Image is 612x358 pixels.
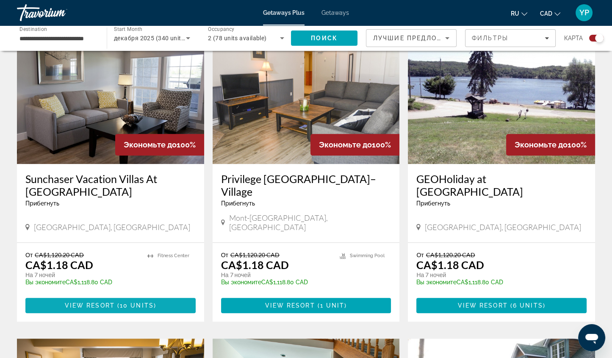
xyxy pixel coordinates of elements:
a: Getaways Plus [263,9,305,16]
span: [GEOGRAPHIC_DATA], [GEOGRAPHIC_DATA] [34,222,190,232]
span: CA$1,120.20 CAD [35,251,84,258]
span: Прибегнуть [25,200,59,207]
a: Privilege [GEOGRAPHIC_DATA]–Village [221,172,391,198]
span: Fitness Center [158,253,189,258]
img: Sunchaser Vacation Villas At Riverside [17,28,204,164]
p: CA$1.18 CAD [416,258,484,271]
p: CA$1.18 CAD [25,258,93,271]
iframe: Кнопка для запуску вікна повідомлень [578,324,605,351]
span: CAD [540,10,552,17]
p: CA$1,118.80 CAD [416,279,578,286]
span: Start Month [114,26,142,32]
span: Swimming Pool [350,253,385,258]
p: На 7 ночей [416,271,578,279]
span: Поиск [311,35,338,42]
span: Mont-[GEOGRAPHIC_DATA], [GEOGRAPHIC_DATA] [229,213,391,232]
span: View Resort [458,302,508,309]
span: CA$1,120.20 CAD [230,251,280,258]
span: Прибегнуть [416,200,450,207]
button: User Menu [573,4,595,22]
span: Фильтры [472,35,508,42]
button: Change currency [540,7,560,19]
span: Occupancy [208,26,235,32]
span: карта [564,32,583,44]
span: От [25,251,33,258]
span: Экономьте до [515,140,568,149]
span: 2 (78 units available) [208,35,267,42]
button: View Resort(6 units) [416,298,587,313]
a: Travorium [17,2,102,24]
span: 10 units [120,302,154,309]
a: Getaways [321,9,349,16]
span: От [221,251,228,258]
span: Прибегнуть [221,200,255,207]
span: декабря 2025 (340 units available) [114,35,213,42]
button: Search [291,31,357,46]
button: Filters [465,29,556,47]
span: ru [511,10,519,17]
span: 1 unit [320,302,345,309]
p: На 7 ночей [221,271,332,279]
span: 6 units [513,302,543,309]
a: Sunchaser Vacation Villas At [GEOGRAPHIC_DATA] [25,172,196,198]
button: Change language [511,7,527,19]
span: [GEOGRAPHIC_DATA], [GEOGRAPHIC_DATA] [425,222,581,232]
div: 100% [506,134,595,155]
span: От [416,251,424,258]
span: Экономьте до [124,140,177,149]
p: На 7 ночей [25,271,139,279]
span: CA$1,120.20 CAD [426,251,475,258]
span: View Resort [265,302,315,309]
input: Select destination [19,33,96,44]
img: GEOHoliday at Haliburton Heights [408,28,595,164]
span: Вы экономите [221,279,261,286]
p: CA$1,118.80 CAD [221,279,332,286]
span: Лучшие предложения [373,35,463,42]
span: View Resort [65,302,115,309]
span: Вы экономите [416,279,457,286]
p: CA$1,118.80 CAD [25,279,139,286]
p: CA$1.18 CAD [221,258,289,271]
img: Privilege Mont-Tremblant–Village [213,28,400,164]
button: View Resort(1 unit) [221,298,391,313]
span: ( ) [315,302,347,309]
button: View Resort(10 units) [25,298,196,313]
span: YP [579,8,589,17]
a: GEOHoliday at [GEOGRAPHIC_DATA] [416,172,587,198]
span: Экономьте до [319,140,372,149]
span: Вы экономите [25,279,66,286]
div: 100% [115,134,204,155]
mat-select: Sort by [373,33,449,43]
span: ( ) [115,302,156,309]
div: 100% [310,134,399,155]
span: Destination [19,26,47,32]
span: ( ) [508,302,546,309]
